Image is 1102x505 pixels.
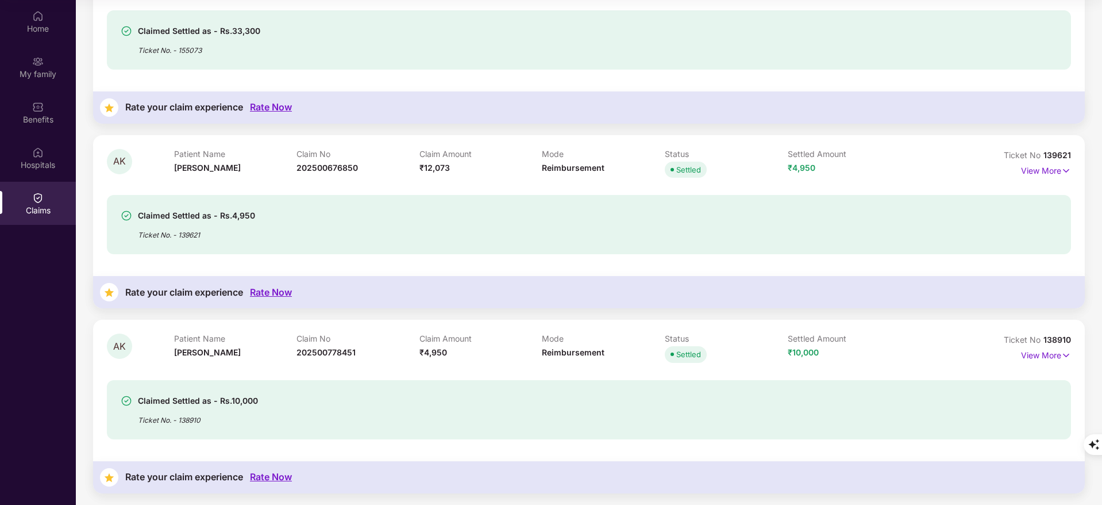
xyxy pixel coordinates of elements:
div: Rate Now [250,287,292,298]
span: ₹10,000 [788,347,819,357]
div: Rate your claim experience [125,102,243,113]
img: svg+xml;base64,PHN2ZyB4bWxucz0iaHR0cDovL3d3dy53My5vcmcvMjAwMC9zdmciIHdpZHRoPSIzNyIgaGVpZ2h0PSIzNy... [100,468,118,487]
img: svg+xml;base64,PHN2ZyBpZD0iSG9tZSIgeG1sbnM9Imh0dHA6Ly93d3cudzMub3JnLzIwMDAvc3ZnIiB3aWR0aD0iMjAiIG... [32,10,44,21]
p: Claim Amount [419,149,542,159]
span: 202500676850 [296,163,358,173]
img: svg+xml;base64,PHN2ZyB4bWxucz0iaHR0cDovL3d3dy53My5vcmcvMjAwMC9zdmciIHdpZHRoPSIzNyIgaGVpZ2h0PSIzNy... [100,98,118,117]
p: Settled Amount [788,149,911,159]
span: Reimbursement [542,163,604,173]
img: svg+xml;base64,PHN2ZyBpZD0iU3VjY2Vzcy0zMngzMiIgeG1sbnM9Imh0dHA6Ly93d3cudzMub3JnLzIwMDAvc3ZnIiB3aW... [121,210,132,221]
div: Rate your claim experience [125,472,243,483]
p: Claim Amount [419,334,542,343]
span: Ticket No [1004,150,1043,160]
img: svg+xml;base64,PHN2ZyB4bWxucz0iaHR0cDovL3d3dy53My5vcmcvMjAwMC9zdmciIHdpZHRoPSIxNyIgaGVpZ2h0PSIxNy... [1061,349,1071,362]
span: Ticket No [1004,335,1043,345]
span: [PERSON_NAME] [174,163,241,173]
p: Status [665,334,788,343]
img: svg+xml;base64,PHN2ZyBpZD0iQ2xhaW0iIHhtbG5zPSJodHRwOi8vd3d3LnczLm9yZy8yMDAwL3N2ZyIgd2lkdGg9IjIwIi... [32,192,44,203]
span: ₹12,073 [419,163,450,173]
p: View More [1021,162,1071,177]
img: svg+xml;base64,PHN2ZyBpZD0iQmVuZWZpdHMiIHhtbG5zPSJodHRwOi8vd3d3LnczLm9yZy8yMDAwL3N2ZyIgd2lkdGg9Ij... [32,101,44,112]
img: svg+xml;base64,PHN2ZyBpZD0iU3VjY2Vzcy0zMngzMiIgeG1sbnM9Imh0dHA6Ly93d3cudzMub3JnLzIwMDAvc3ZnIiB3aW... [121,25,132,37]
p: Status [665,149,788,159]
span: [PERSON_NAME] [174,347,241,357]
div: Claimed Settled as - Rs.33,300 [138,24,260,38]
span: ₹4,950 [419,347,447,357]
img: svg+xml;base64,PHN2ZyB4bWxucz0iaHR0cDovL3d3dy53My5vcmcvMjAwMC9zdmciIHdpZHRoPSIxNyIgaGVpZ2h0PSIxNy... [1061,164,1071,177]
p: Mode [542,149,665,159]
span: 139621 [1043,150,1071,160]
div: Ticket No. - 155073 [138,38,260,56]
div: Rate Now [250,102,292,113]
span: 138910 [1043,335,1071,345]
p: Mode [542,334,665,343]
img: svg+xml;base64,PHN2ZyB4bWxucz0iaHR0cDovL3d3dy53My5vcmcvMjAwMC9zdmciIHdpZHRoPSIzNyIgaGVpZ2h0PSIzNy... [100,283,118,301]
span: 202500778451 [296,347,356,357]
p: Patient Name [174,334,297,343]
div: Rate your claim experience [125,287,243,298]
div: Ticket No. - 138910 [138,408,258,426]
div: Claimed Settled as - Rs.10,000 [138,394,258,408]
span: AK [113,342,126,351]
div: Rate Now [250,472,292,483]
img: svg+xml;base64,PHN2ZyBpZD0iU3VjY2Vzcy0zMngzMiIgeG1sbnM9Imh0dHA6Ly93d3cudzMub3JnLzIwMDAvc3ZnIiB3aW... [121,395,132,407]
img: svg+xml;base64,PHN2ZyBpZD0iSG9zcGl0YWxzIiB4bWxucz0iaHR0cDovL3d3dy53My5vcmcvMjAwMC9zdmciIHdpZHRoPS... [32,146,44,158]
p: Settled Amount [788,334,911,343]
span: ₹4,950 [788,163,815,173]
p: Claim No [296,149,419,159]
img: svg+xml;base64,PHN2ZyB3aWR0aD0iMjAiIGhlaWdodD0iMjAiIHZpZXdCb3g9IjAgMCAyMCAyMCIgZmlsbD0ibm9uZSIgeG... [32,55,44,67]
p: Patient Name [174,149,297,159]
span: AK [113,156,126,166]
p: Claim No [296,334,419,343]
div: Settled [676,349,701,360]
div: Ticket No. - 139621 [138,223,255,240]
div: Settled [676,164,701,175]
p: View More [1021,346,1071,362]
span: Reimbursement [542,347,604,357]
div: Claimed Settled as - Rs.4,950 [138,209,255,223]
